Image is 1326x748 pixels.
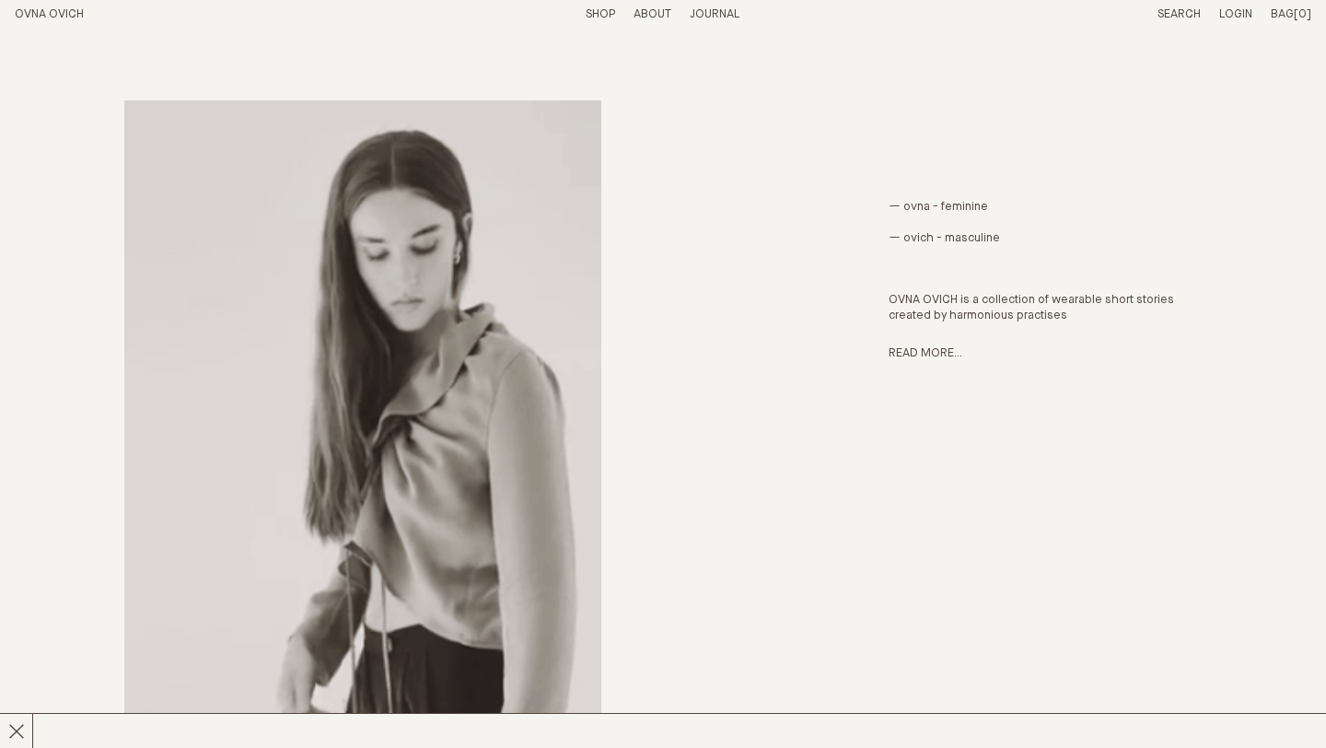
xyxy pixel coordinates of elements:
[1219,8,1252,20] a: Login
[1271,8,1294,20] span: Bag
[586,8,615,20] a: Shop
[634,7,671,23] summary: About
[1294,8,1311,20] span: [0]
[889,347,962,359] a: Read more...
[690,8,739,20] a: Journal
[1157,8,1201,20] a: Search
[15,8,84,20] a: Home
[889,200,1202,324] p: — ovna - feminine — ovich - masculine OVNA OVICH is a collection of wearable short stories create...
